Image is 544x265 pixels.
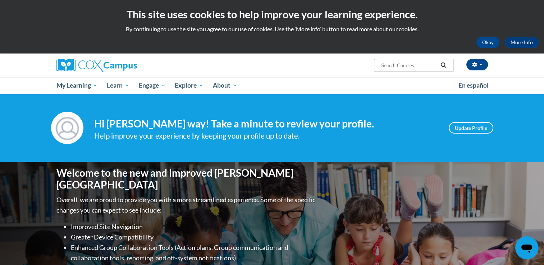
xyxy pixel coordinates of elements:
h2: This site uses cookies to help improve your learning experience. [5,7,539,22]
a: Learn [102,77,134,94]
span: Explore [175,81,204,90]
a: Explore [170,77,208,94]
a: My Learning [52,77,102,94]
h1: Welcome to the new and improved [PERSON_NAME][GEOGRAPHIC_DATA] [56,167,317,191]
span: Learn [107,81,129,90]
span: About [213,81,237,90]
a: Update Profile [449,122,493,134]
img: Cox Campus [56,59,137,72]
iframe: Button to launch messaging window [515,236,538,259]
li: Improved Site Navigation [71,222,317,232]
button: Okay [476,37,499,48]
li: Enhanced Group Collaboration Tools (Action plans, Group communication and collaboration tools, re... [71,242,317,263]
li: Greater Device Compatibility [71,232,317,242]
p: By continuing to use the site you agree to our use of cookies. Use the ‘More info’ button to read... [5,25,539,33]
span: En español [458,82,489,89]
div: Main menu [46,77,499,94]
a: More Info [505,37,539,48]
button: Account Settings [466,59,488,70]
a: En español [454,78,493,93]
a: About [208,77,242,94]
span: Engage [139,81,166,90]
button: Search [438,61,449,70]
div: Help improve your experience by keeping your profile up to date. [94,130,438,142]
h4: Hi [PERSON_NAME] way! Take a minute to review your profile. [94,118,438,130]
input: Search Courses [380,61,438,70]
a: Engage [134,77,170,94]
a: Cox Campus [56,59,193,72]
img: Profile Image [51,112,83,144]
p: Overall, we are proud to provide you with a more streamlined experience. Some of the specific cha... [56,195,317,215]
span: My Learning [56,81,97,90]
